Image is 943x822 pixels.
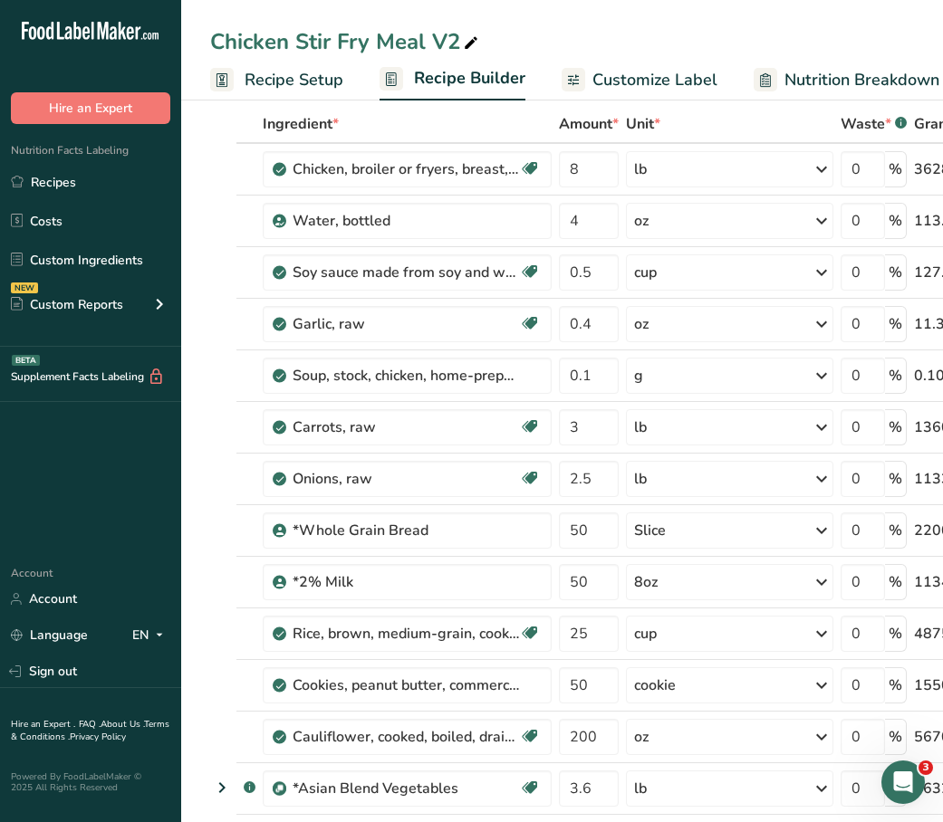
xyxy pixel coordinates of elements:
[634,262,657,283] div: cup
[626,113,660,135] span: Unit
[293,726,519,748] div: Cauliflower, cooked, boiled, drained, without salt
[11,282,38,293] div: NEW
[634,468,647,490] div: lb
[293,210,519,232] div: Water, bottled
[293,158,519,180] div: Chicken, broiler or fryers, breast, skinless, boneless, meat only, raw
[11,718,169,743] a: Terms & Conditions .
[70,731,126,743] a: Privacy Policy
[634,210,649,232] div: oz
[293,365,519,387] div: Soup, stock, chicken, home-prepared
[293,468,519,490] div: Onions, raw
[293,674,519,696] div: Cookies, peanut butter, commercially prepared, regular
[634,416,647,438] div: lb
[380,58,525,101] a: Recipe Builder
[210,60,343,100] a: Recipe Setup
[79,718,101,731] a: FAQ .
[11,718,75,731] a: Hire an Expert .
[841,113,907,135] div: Waste
[293,313,519,335] div: Garlic, raw
[293,623,519,645] div: Rice, brown, medium-grain, cooked (Includes foods for USDA's Food Distribution Program)
[559,113,619,135] span: Amount
[11,295,123,314] div: Custom Reports
[11,771,170,793] div: Powered By FoodLabelMaker © 2025 All Rights Reserved
[293,520,519,541] div: *Whole Grain Bread
[634,674,676,696] div: cookie
[634,313,649,335] div: oz
[634,726,649,748] div: oz
[273,782,286,796] img: Sub Recipe
[634,158,647,180] div: lb
[101,718,144,731] a: About Us .
[634,365,643,387] div: g
[132,625,170,646] div: EN
[293,778,519,799] div: *Asian Blend Vegetables
[634,520,666,541] div: Slice
[562,60,717,100] a: Customize Label
[12,355,40,366] div: BETA
[634,571,658,593] div: 8oz
[414,66,525,91] span: Recipe Builder
[293,262,519,283] div: Soy sauce made from soy and wheat (shoyu), low sodium
[210,25,482,58] div: Chicken Stir Fry Meal V2
[881,760,925,804] iframe: Intercom live chat
[293,571,519,593] div: *2% Milk
[263,113,339,135] span: Ingredient
[11,92,170,124] button: Hire an Expert
[634,623,657,645] div: cup
[784,68,939,92] span: Nutrition Breakdown
[592,68,717,92] span: Customize Label
[245,68,343,92] span: Recipe Setup
[634,778,647,799] div: lb
[293,416,519,438] div: Carrots, raw
[919,760,933,775] span: 3
[11,619,88,651] a: Language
